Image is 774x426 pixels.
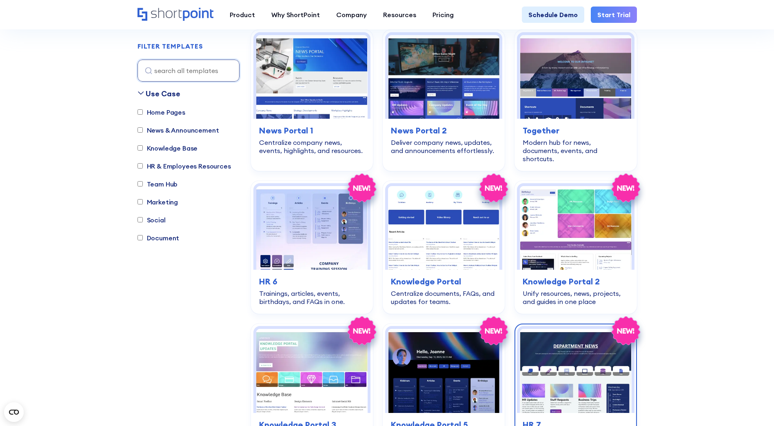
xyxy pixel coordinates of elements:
iframe: Chat Widget [733,387,774,426]
input: News & Announcement [138,128,143,133]
input: Marketing [138,200,143,205]
input: Knowledge Base [138,146,143,151]
label: Social [138,215,166,225]
img: HR 6 – HR SharePoint Site Template: Trainings, articles, events, birthdays, and FAQs in one. [256,186,368,270]
h3: Together [523,124,628,137]
div: FILTER TEMPLATES [138,43,203,50]
div: Why ShortPoint [271,10,320,20]
div: Modern hub for news, documents, events, and shortcuts. [523,138,628,163]
h3: HR 6 [259,275,365,288]
img: News Portal 2 – SharePoint News Post Template: Deliver company news, updates, and announcements e... [388,35,499,119]
label: HR & Employees Resources [138,161,231,171]
div: Unify resources, news, projects, and guides in one place [523,289,628,306]
label: News & Announcement [138,125,219,135]
input: HR & Employees Resources [138,164,143,169]
h3: Knowledge Portal [391,275,497,288]
a: Start Trial [591,7,637,23]
div: Centralize company news, events, highlights, and resources. [259,138,365,155]
div: Trainings, articles, events, birthdays, and FAQs in one. [259,289,365,306]
label: Home Pages [138,107,185,117]
a: Together – Intranet Homepage Template: Modern hub for news, documents, events, and shortcuts.Toge... [515,30,636,171]
button: Open CMP widget [4,402,24,422]
input: Home Pages [138,110,143,115]
div: Centralize documents, FAQs, and updates for teams. [391,289,497,306]
a: Why ShortPoint [263,7,328,23]
label: Document [138,233,180,243]
div: Company [336,10,367,20]
a: Pricing [424,7,462,23]
input: Team Hub [138,182,143,187]
a: Home [138,8,213,22]
input: Document [138,235,143,241]
div: Use Case [146,88,180,99]
img: Knowledge Portal 3 – Best SharePoint Template For Knowledge Base: Streamline documents, FAQs, gui... [256,329,368,413]
label: Knowledge Base [138,143,198,153]
img: Knowledge Portal – SharePoint Knowledge Base Template: Centralize documents, FAQs, and updates fo... [388,186,499,270]
a: Resources [375,7,424,23]
label: Marketing [138,197,178,207]
a: Schedule Demo [522,7,584,23]
img: Knowledge Portal 2 – SharePoint IT knowledge base Template: Unify resources, news, projects, and ... [520,186,631,270]
a: HR 6 – HR SharePoint Site Template: Trainings, articles, events, birthdays, and FAQs in one.HR 6T... [251,181,373,314]
img: HR 7 – HR SharePoint Template: Launch news, events, requests, and directory—no hassle. [520,329,631,413]
a: Company [328,7,375,23]
div: Product [230,10,255,20]
a: Knowledge Portal 2 – SharePoint IT knowledge base Template: Unify resources, news, projects, and ... [515,181,636,314]
label: Team Hub [138,179,178,189]
a: Marketing 2 – SharePoint Online Communication Site: Centralize company news, events, highlights, ... [251,30,373,171]
img: Marketing 2 – SharePoint Online Communication Site: Centralize company news, events, highlights, ... [256,35,368,119]
a: Product [222,7,263,23]
a: News Portal 2 – SharePoint News Post Template: Deliver company news, updates, and announcements e... [383,30,505,171]
h3: News Portal 2 [391,124,497,137]
img: Together – Intranet Homepage Template: Modern hub for news, documents, events, and shortcuts. [520,35,631,119]
a: Knowledge Portal – SharePoint Knowledge Base Template: Centralize documents, FAQs, and updates fo... [383,181,505,314]
input: Social [138,217,143,223]
div: Pricing [432,10,454,20]
input: search all templates [138,60,240,82]
div: Resources [383,10,416,20]
img: Knowledge Portal 5 – SharePoint Profile Page: Personalized hub for people, milestones, meetings, ... [388,329,499,413]
div: Deliver company news, updates, and announcements effortlessly. [391,138,497,155]
h3: Knowledge Portal 2 [523,275,628,288]
h3: News Portal 1 [259,124,365,137]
